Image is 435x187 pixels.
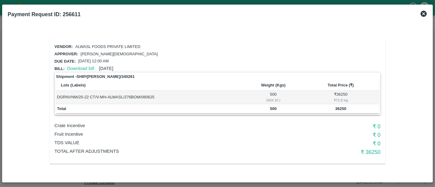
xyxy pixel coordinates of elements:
p: Crate Incentive [54,122,272,129]
b: Payment Request ID: 256611 [8,11,80,17]
b: Weight (Kgs) [261,83,286,87]
h6: ₹ 36250 [272,148,381,156]
span: [DATE] [99,66,113,71]
span: Vendor: [54,44,73,49]
p: Total After adjustments [54,148,272,155]
h6: ₹ 0 [272,122,381,131]
div: ( 50 X 10 ) [245,97,302,103]
p: TDS VALUE [54,139,272,146]
p: [DATE] 12:00 AM [78,58,109,64]
span: Bill: [54,66,65,71]
td: DGRNVNM/20-22 CT/V-MH-ALWASL/276BOM/080625 [56,91,244,104]
a: Download bill [67,66,94,71]
td: 500 [244,91,303,104]
h6: ₹ 0 [272,139,381,148]
p: ALWASL FOODS PRIVATE LIMITED [75,44,140,50]
h6: ₹ 0 [272,131,381,139]
p: [PERSON_NAME][DEMOGRAPHIC_DATA] [80,51,158,57]
b: 500 [270,106,277,111]
b: Lots (Labels) [61,83,86,87]
div: ₹ 72.5 / kg [303,97,378,103]
td: ₹ 36250 [303,91,379,104]
b: 36250 [335,106,346,111]
p: Fruit Incentive [54,131,272,137]
span: Due date: [54,59,76,64]
span: Approver: [54,52,78,56]
b: Total [57,106,66,111]
strong: Shipment - SHIP/[PERSON_NAME]/340261 [56,74,135,80]
b: Total Price (₹) [328,83,354,87]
